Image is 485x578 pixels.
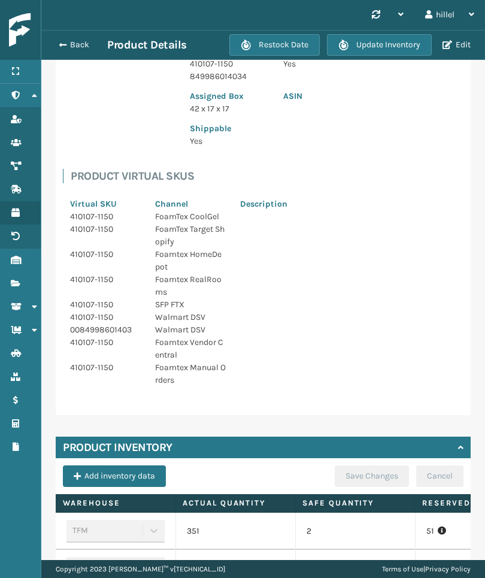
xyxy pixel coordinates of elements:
[190,135,269,147] p: Yes
[70,223,141,235] p: 410107-1150
[240,198,311,210] p: Description
[70,210,141,223] p: 410107-1150
[229,34,320,56] button: Restock Date
[70,273,141,286] p: 410107-1150
[190,122,269,135] p: Shippable
[155,223,226,248] p: FoamTex Target Shopify
[190,58,269,70] p: 410107-1150
[63,498,168,509] label: Warehouse
[295,513,415,550] td: 2
[190,102,269,115] p: 42 x 17 x 17
[190,90,269,102] p: Assigned Box
[335,465,409,487] button: Save Changes
[70,361,141,374] p: 410107-1150
[70,311,141,323] p: 410107-1150
[183,498,287,509] label: Actual Quantity
[439,40,474,50] button: Edit
[52,40,107,50] button: Back
[155,248,226,273] p: Foamtex HomeDepot
[70,298,141,311] p: 410107-1150
[155,273,226,298] p: Foamtex RealRooms
[70,323,141,336] p: 0084998601403
[283,58,456,70] p: Yes
[425,565,471,573] a: Privacy Policy
[70,248,141,261] p: 410107-1150
[155,198,226,210] p: Channel
[155,336,226,361] p: Foamtex Vendor Central
[70,336,141,349] p: 410107-1150
[9,13,117,47] img: logo
[327,34,432,56] button: Update Inventory
[283,90,456,102] p: ASIN
[190,70,269,83] p: 849986014034
[382,565,423,573] a: Terms of Use
[155,311,226,323] p: Walmart DSV
[63,465,166,487] button: Add inventory data
[302,498,407,509] label: Safe Quantity
[70,198,141,210] p: Virtual SKU
[56,560,225,578] p: Copyright 2023 [PERSON_NAME]™ v [TECHNICAL_ID]
[175,513,295,550] td: 351
[155,298,226,311] p: SFP FTX
[155,210,226,223] p: FoamTex CoolGel
[155,361,226,386] p: Foamtex Manual Orders
[416,465,463,487] button: Cancel
[71,169,318,183] h4: Product Virtual SKUs
[107,38,187,52] h3: Product Details
[63,440,172,455] h4: Product Inventory
[382,560,471,578] div: |
[155,323,226,336] p: Walmart DSV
